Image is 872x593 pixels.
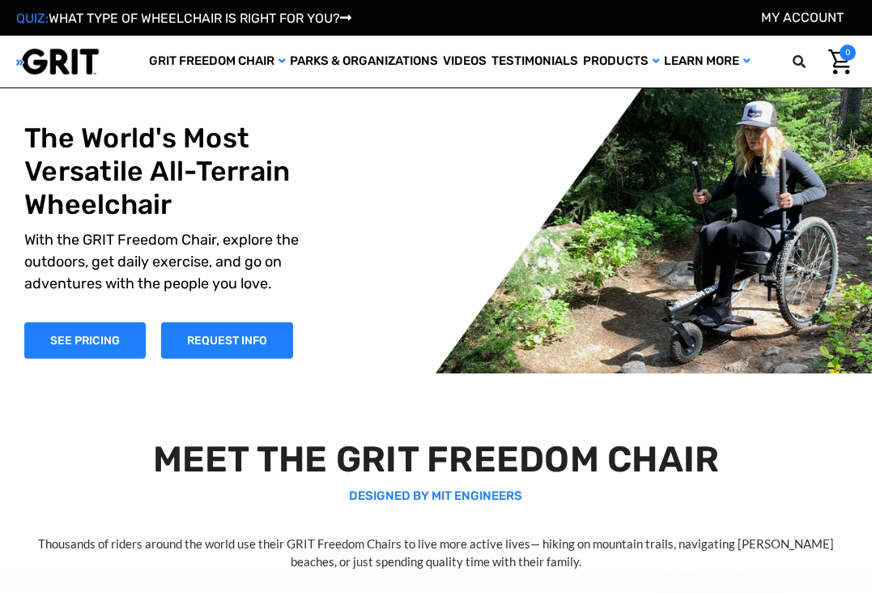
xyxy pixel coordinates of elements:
h1: The World's Most Versatile All-Terrain Wheelchair [24,122,300,221]
a: QUIZ:WHAT TYPE OF WHEELCHAIR IS RIGHT FOR YOU? [16,11,351,26]
a: Cart with 0 items [824,45,856,79]
a: Testimonials [489,36,581,87]
a: Products [581,36,661,87]
a: GRIT Freedom Chair [147,36,287,87]
p: DESIGNED BY MIT ENGINEERS [22,487,850,506]
img: GRIT All-Terrain Wheelchair and Mobility Equipment [16,48,99,75]
a: Shop Now [24,322,146,359]
a: Parks & Organizations [287,36,440,87]
a: Videos [440,36,489,87]
span: 0 [840,45,856,61]
a: Learn More [661,36,752,87]
a: Account [761,10,844,25]
p: Thousands of riders around the world use their GRIT Freedom Chairs to live more active lives— hik... [22,535,850,571]
h2: MEET THE GRIT FREEDOM CHAIR [22,438,850,481]
p: With the GRIT Freedom Chair, explore the outdoors, get daily exercise, and go on adventures with ... [24,229,300,295]
a: Slide number 1, Request Information [161,322,293,359]
input: Search [816,45,824,79]
span: QUIZ: [16,11,49,26]
img: Cart [828,49,852,75]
